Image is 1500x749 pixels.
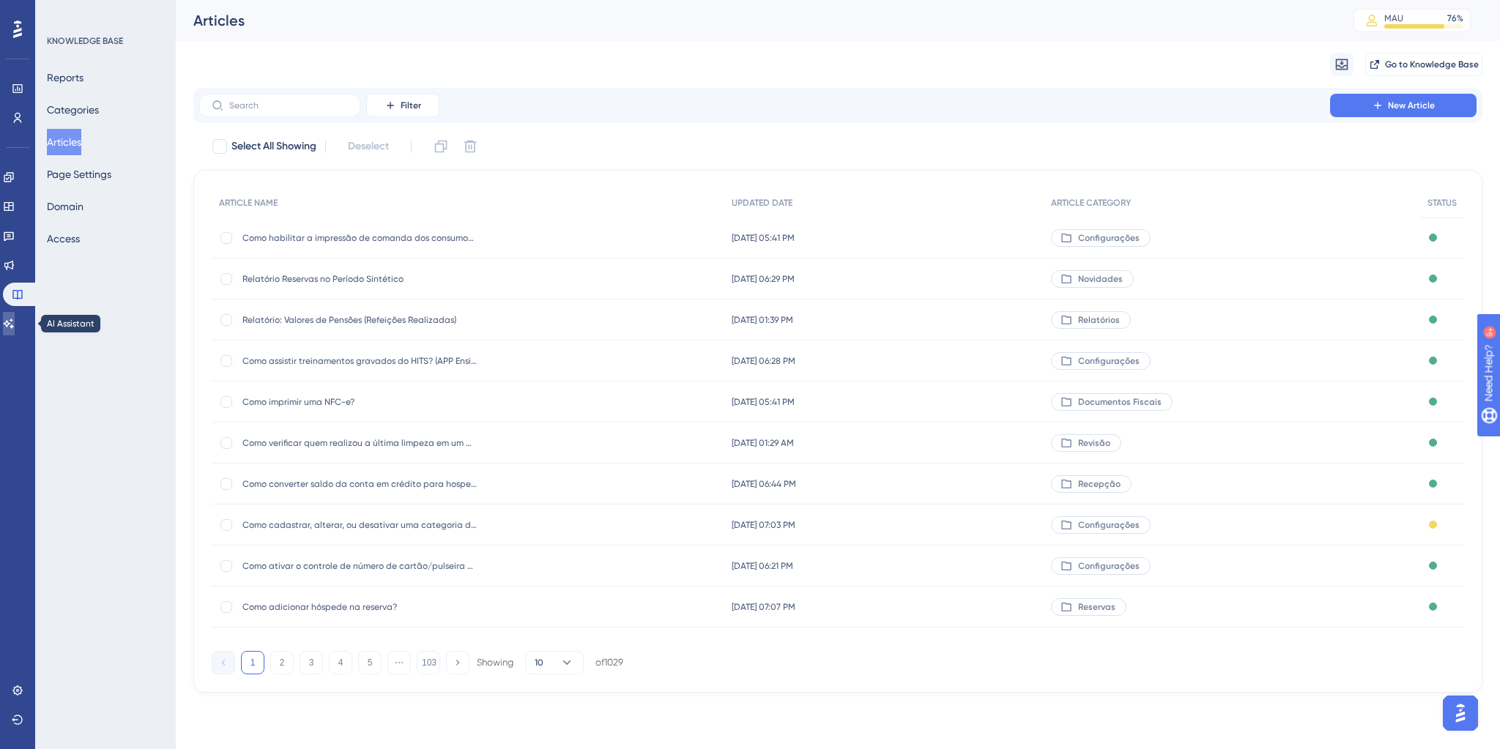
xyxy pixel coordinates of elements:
div: Showing [477,656,513,669]
span: [DATE] 06:21 PM [732,560,793,572]
span: New Article [1388,100,1435,111]
span: Relatórios [1078,314,1120,326]
span: STATUS [1427,197,1457,209]
div: Articles [193,10,1317,31]
span: Need Help? [34,4,92,21]
div: MAU [1384,12,1403,24]
button: Access [47,226,80,252]
button: Reports [47,64,83,91]
div: of 1029 [595,656,623,669]
button: Go to Knowledge Base [1365,53,1482,76]
span: Como habilitar a impressão de comanda dos consumos lançados? [242,232,477,244]
span: [DATE] 01:29 AM [732,437,794,449]
span: Como verificar quem realizou a última limpeza em um apartamento? [242,437,477,449]
span: Go to Knowledge Base [1385,59,1479,70]
input: Search [229,100,348,111]
button: 4 [329,651,352,674]
span: Como adicionar hóspede na reserva? [242,601,477,613]
span: Relatório: Valores de Pensões (Refeições Realizadas) [242,314,477,326]
button: Categories [47,97,99,123]
span: Recepção [1078,478,1121,490]
button: Page Settings [47,161,111,187]
span: Deselect [348,138,389,155]
span: [DATE] 06:29 PM [732,273,795,285]
span: [DATE] 07:07 PM [732,601,795,613]
button: 3 [300,651,323,674]
button: 1 [241,651,264,674]
span: [DATE] 07:03 PM [732,519,795,531]
span: Select All Showing [231,138,316,155]
span: Como assistir treinamentos gravados do HITS? (APP Ensina) [242,355,477,367]
span: Configurações [1078,232,1140,244]
span: Como imprimir uma NFC-e? [242,396,477,408]
span: Como cadastrar, alterar, ou desativar uma categoria de apartamento? [242,519,477,531]
span: UPDATED DATE [732,197,792,209]
div: KNOWLEDGE BASE [47,35,123,47]
span: [DATE] 01:39 PM [732,314,793,326]
button: Filter [366,94,439,117]
span: Novidades [1078,273,1123,285]
span: [DATE] 06:44 PM [732,478,796,490]
button: 5 [358,651,382,674]
span: Configurações [1078,519,1140,531]
span: Como converter saldo da conta em crédito para hospedagem futura? [242,478,477,490]
button: 10 [525,651,584,674]
button: New Article [1330,94,1477,117]
span: Revisão [1078,437,1110,449]
span: [DATE] 05:41 PM [732,396,795,408]
span: Relatório Reservas no Período Sintético [242,273,477,285]
span: 10 [535,657,543,668]
span: [DATE] 05:41 PM [732,232,795,244]
iframe: UserGuiding AI Assistant Launcher [1438,691,1482,735]
span: Reservas [1078,601,1115,613]
span: Configurações [1078,355,1140,367]
span: [DATE] 06:28 PM [732,355,795,367]
button: 2 [270,651,294,674]
button: Deselect [335,133,402,160]
button: ⋯ [387,651,411,674]
span: Configurações [1078,560,1140,572]
span: Filter [401,100,421,111]
button: Articles [47,129,81,155]
span: ARTICLE NAME [219,197,278,209]
button: 103 [417,651,440,674]
span: Documentos Fiscais [1078,396,1162,408]
div: 9+ [100,7,108,19]
button: Domain [47,193,83,220]
span: Como ativar o controle de número de cartão/pulseira no HITS? [242,560,477,572]
div: 76 % [1447,12,1463,24]
span: ARTICLE CATEGORY [1051,197,1131,209]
